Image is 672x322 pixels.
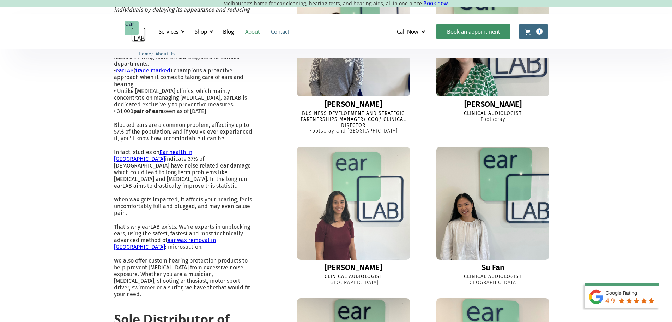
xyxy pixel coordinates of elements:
[155,21,187,42] div: Services
[297,147,410,260] img: Ella
[288,111,419,128] div: Business Development and Strategic Partnerships Manager/ COO/ Clinical Director
[139,50,151,57] a: Home
[325,274,382,280] div: Clinical Audiologist
[190,21,216,42] div: Shop
[391,21,433,42] div: Call Now
[288,147,419,286] a: Ella[PERSON_NAME]Clinical Audiologist[GEOGRAPHIC_DATA]
[468,280,518,286] div: [GEOGRAPHIC_DATA]
[397,28,418,35] div: Call Now
[436,24,510,39] a: Book an appointment
[309,128,398,134] div: Footscray and [GEOGRAPHIC_DATA]
[536,28,543,35] div: 1
[482,263,504,272] div: Su Fan
[156,50,175,57] a: About Us
[125,21,146,42] a: home
[116,67,134,74] a: earLAB
[428,147,558,286] a: Su FanSu FanClinical Audiologist[GEOGRAPHIC_DATA]
[217,21,240,42] a: Blog
[139,50,156,58] li: 〉
[480,117,505,123] div: Footscray
[464,100,522,109] div: [PERSON_NAME]
[114,149,192,162] a: Ear health in [GEOGRAPHIC_DATA]
[464,274,522,280] div: Clinical Audiologist
[135,67,170,74] a: trade marked
[240,21,265,42] a: About
[133,108,163,115] strong: pair of ears
[436,147,549,260] img: Su Fan
[195,28,207,35] div: Shop
[464,111,522,117] div: Clinical Audiologist
[156,51,175,57] span: About Us
[114,237,216,250] a: ear wax removal in [GEOGRAPHIC_DATA]
[325,263,382,272] div: [PERSON_NAME]
[325,100,382,109] div: [PERSON_NAME]
[159,28,178,35] div: Services
[139,51,151,57] span: Home
[328,280,379,286] div: [GEOGRAPHIC_DATA]
[519,24,548,39] a: Open cart containing 1 items
[265,21,295,42] a: Contact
